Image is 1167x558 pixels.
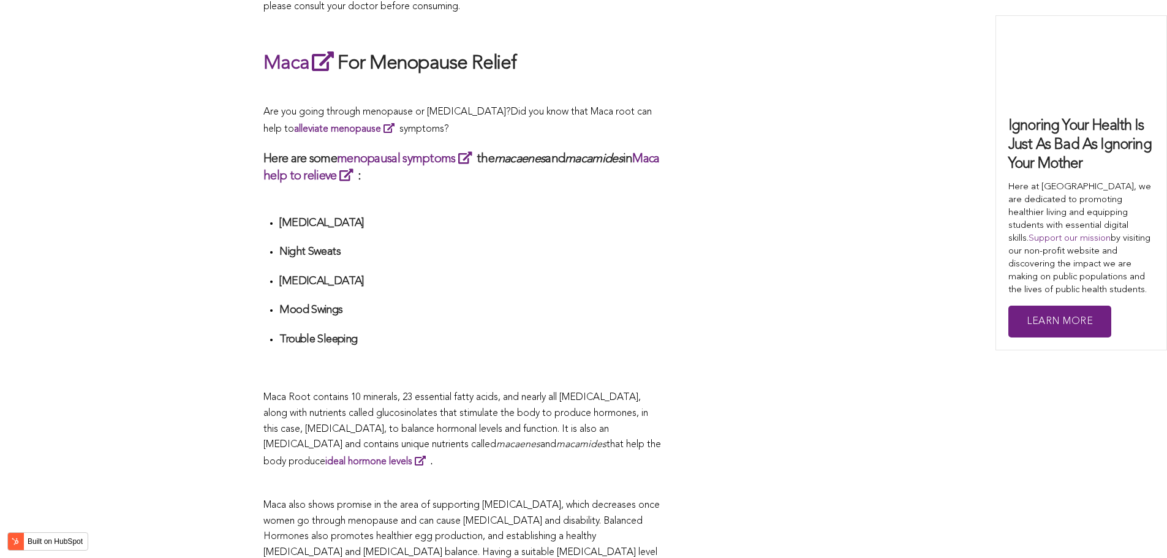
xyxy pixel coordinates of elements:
[325,457,432,467] strong: .
[294,124,399,134] a: alleviate menopause
[279,303,662,317] h4: Mood Swings
[279,274,662,288] h4: [MEDICAL_DATA]
[263,150,662,184] h3: Here are some the and in :
[279,333,662,347] h4: Trouble Sleeping
[23,533,88,549] label: Built on HubSpot
[496,440,540,450] span: macaenes
[279,216,662,230] h4: [MEDICAL_DATA]
[325,457,431,467] a: ideal hormone levels
[556,440,606,450] span: macamides
[7,532,88,551] button: Built on HubSpot
[1008,306,1111,338] a: Learn More
[263,153,660,183] a: Maca help to relieve
[494,153,545,165] em: macaenes
[1106,499,1167,558] iframe: Chat Widget
[263,49,662,77] h2: For Menopause Relief
[263,440,661,467] span: that help the body produce
[263,107,511,117] span: Are you going through menopause or [MEDICAL_DATA]?
[263,54,338,74] a: Maca
[540,440,556,450] span: and
[565,153,623,165] em: macamides
[8,534,23,549] img: HubSpot sprocket logo
[279,245,662,259] h4: Night Sweats
[263,393,648,450] span: Maca Root contains 10 minerals, 23 essential fatty acids, and nearly all [MEDICAL_DATA], along wi...
[337,153,477,165] a: menopausal symptoms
